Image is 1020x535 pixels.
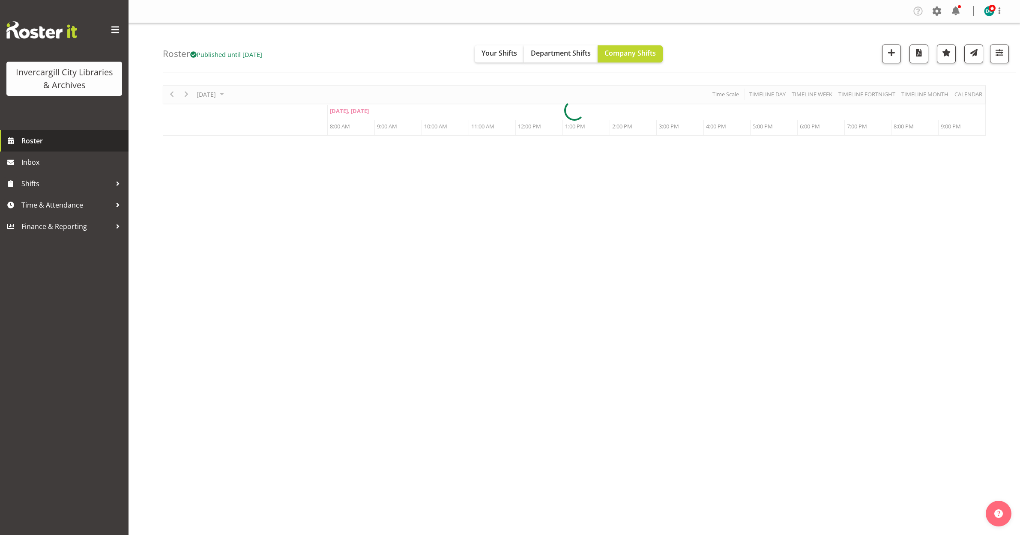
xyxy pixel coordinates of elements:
[598,45,663,62] button: Company Shifts
[909,45,928,63] button: Download a PDF of the roster for the current day
[984,6,994,16] img: donald-cunningham11616.jpg
[21,134,124,147] span: Roster
[964,45,983,63] button: Send a list of all shifts for the selected filtered period to all rostered employees.
[937,45,956,63] button: Highlight an important date within the roster.
[604,48,656,58] span: Company Shifts
[994,509,1003,518] img: help-xxl-2.png
[21,220,111,233] span: Finance & Reporting
[6,21,77,39] img: Rosterit website logo
[990,45,1009,63] button: Filter Shifts
[21,156,124,169] span: Inbox
[475,45,524,62] button: Your Shifts
[163,49,262,59] h4: Roster
[882,45,901,63] button: Add a new shift
[190,50,262,59] span: Published until [DATE]
[15,66,114,92] div: Invercargill City Libraries & Archives
[524,45,598,62] button: Department Shifts
[21,199,111,211] span: Time & Attendance
[531,48,591,58] span: Department Shifts
[482,48,517,58] span: Your Shifts
[21,177,111,190] span: Shifts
